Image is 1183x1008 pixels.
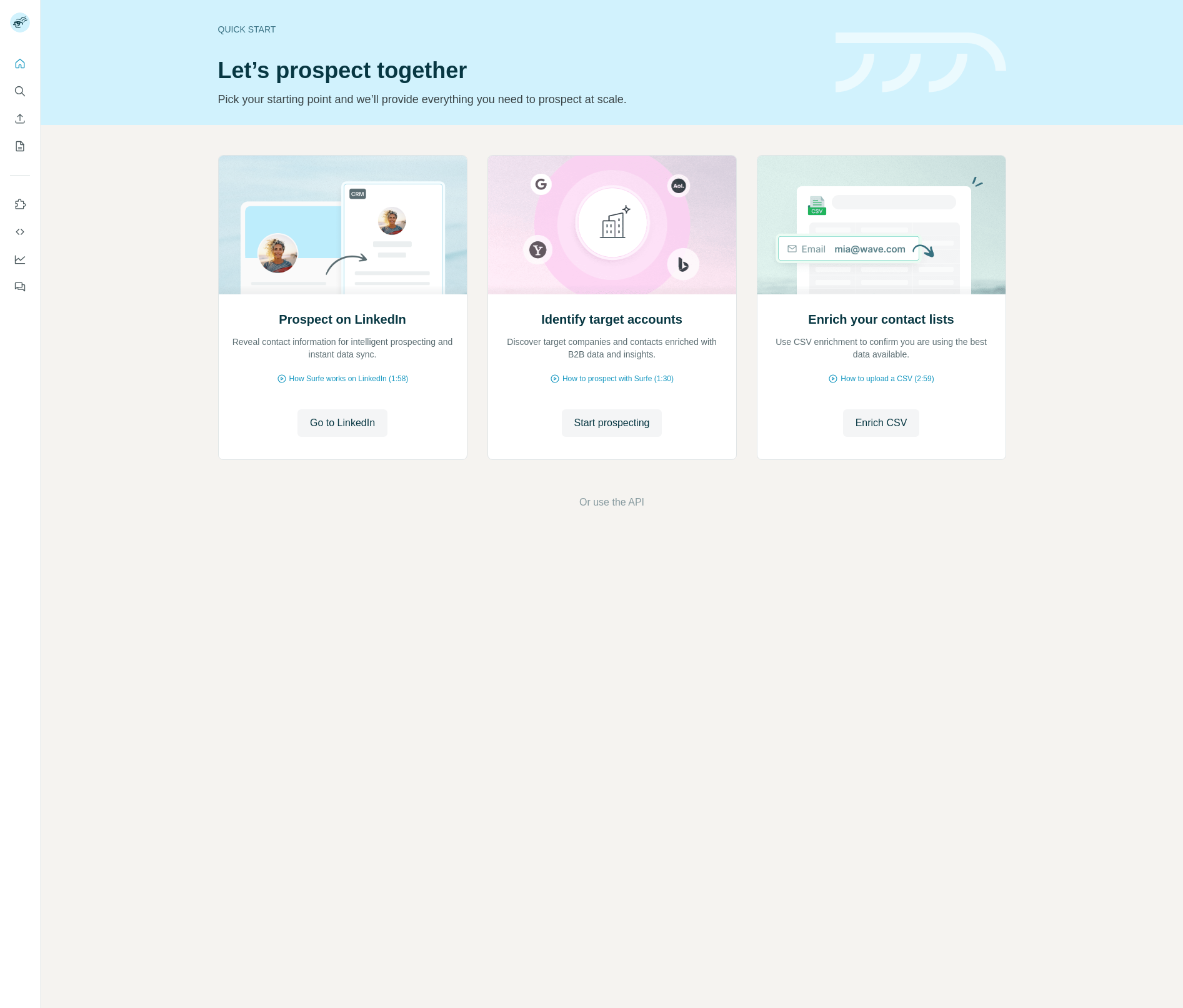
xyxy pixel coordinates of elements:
span: How Surfe works on LinkedIn (1:58) [289,373,409,384]
h2: Enrich your contact lists [808,311,954,328]
button: Use Surfe API [10,221,30,243]
button: Dashboard [10,248,30,271]
button: Quick start [10,52,30,75]
span: How to prospect with Surfe (1:30) [562,373,674,384]
span: Enrich CSV [856,416,907,431]
button: Enrich CSV [10,107,30,130]
span: Start prospecting [574,416,650,431]
p: Discover target companies and contacts enriched with B2B data and insights. [501,336,724,361]
p: Use CSV enrichment to confirm you are using the best data available. [770,336,993,361]
h1: Let’s prospect together [218,58,821,83]
button: Search [10,80,30,102]
div: Quick start [218,23,821,36]
button: My lists [10,135,30,157]
span: Go to LinkedIn [310,416,375,431]
img: Identify target accounts [487,156,737,294]
p: Reveal contact information for intelligent prospecting and instant data sync. [231,336,454,361]
h2: Identify target accounts [541,311,682,328]
button: Use Surfe on LinkedIn [10,193,30,216]
img: Prospect on LinkedIn [218,156,467,294]
h2: Prospect on LinkedIn [279,311,406,328]
button: Feedback [10,276,30,298]
button: Go to LinkedIn [297,409,387,437]
button: Or use the API [579,495,644,510]
img: banner [836,32,1006,93]
span: How to upload a CSV (2:59) [841,373,934,384]
button: Start prospecting [562,409,662,437]
img: Enrich your contact lists [757,156,1006,294]
button: Enrich CSV [843,409,920,437]
p: Pick your starting point and we’ll provide everything you need to prospect at scale. [218,91,821,108]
